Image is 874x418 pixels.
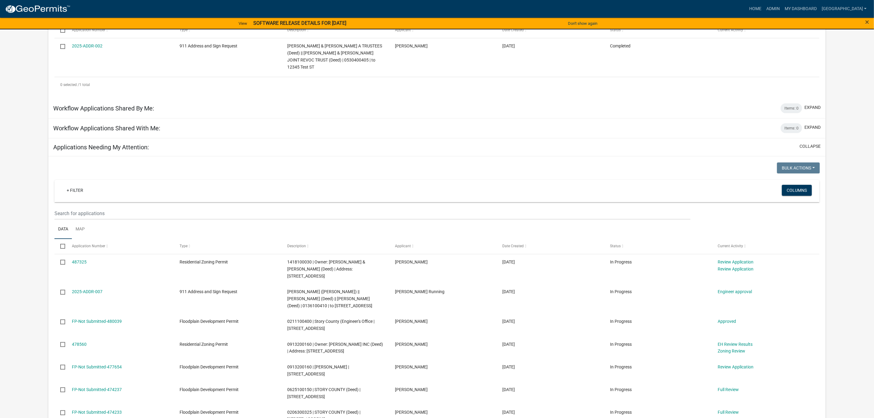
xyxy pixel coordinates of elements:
span: Description [287,244,306,248]
a: FP-Not Submitted-474237 [72,387,122,392]
datatable-header-cell: Select [54,239,66,254]
button: Don't show again [566,18,600,28]
span: In Progress [610,364,632,369]
span: Rose Marie Running [395,289,444,294]
h5: Applications Needing My Attention: [53,144,149,151]
span: Date Created [503,28,524,32]
a: Map [72,220,88,239]
span: 0211100400 | Story County (Engineer's Office | 837 N Avenue [287,319,374,331]
a: + Filter [62,185,88,196]
span: Description [287,28,306,32]
span: Type [180,244,188,248]
span: 09/29/2025 [503,289,515,294]
h5: Workflow Applications Shared With Me: [53,125,160,132]
button: Bulk Actions [777,162,820,174]
span: 10/02/2025 [503,259,515,264]
span: In Progress [610,387,632,392]
span: Tyler Sparks [395,319,428,324]
span: Rachel Kesterson [395,364,428,369]
span: Adam Mahan [395,259,428,264]
span: Status [610,28,621,32]
datatable-header-cell: Select [54,23,66,38]
a: Review Application [718,259,753,264]
span: Floodplain Development Permit [180,319,239,324]
a: FP-Not Submitted-480039 [72,319,122,324]
datatable-header-cell: Description [281,239,389,254]
a: Review Application [718,364,753,369]
a: Data [54,220,72,239]
span: In Progress [610,259,632,264]
span: Applicant [395,28,411,32]
span: Date Created [503,244,524,248]
span: 0 selected / [60,83,79,87]
button: collapse [800,143,821,150]
span: ZIEL, ERIC R & CAROL A TRUSTEES (Deed) || ZIEL, ERIC & CAROL JOINT REVOC TRUST (Deed) | 053040040... [287,43,382,69]
a: Approved [718,319,736,324]
a: Review Application [718,267,753,271]
h5: Workflow Applications Shared By Me: [53,105,154,112]
span: Type [180,28,188,32]
span: 0913200160 | Rachel Kesterson | 1775 Old 6 Rd [287,364,349,376]
span: Application Number [72,28,105,32]
span: Current Activity [718,28,743,32]
span: Status [610,244,621,248]
button: Columns [782,185,812,196]
span: 09/17/2025 [503,319,515,324]
datatable-header-cell: Applicant [389,239,497,254]
div: Items: 0 [781,123,802,133]
span: 911 Address and Sign Request [180,43,237,48]
datatable-header-cell: Type [174,239,281,254]
input: Search for applications [54,207,690,220]
span: 09/15/2025 [503,342,515,347]
datatable-header-cell: Status [604,239,712,254]
datatable-header-cell: Status [604,23,712,38]
datatable-header-cell: Application Number [66,23,174,38]
span: 08/04/2025 [503,43,515,48]
span: Applicant [395,244,411,248]
span: Current Activity [718,244,743,248]
div: 1 total [54,77,820,92]
a: [GEOGRAPHIC_DATA] [819,3,869,15]
datatable-header-cell: Description [281,23,389,38]
a: View [236,18,250,28]
a: EH Review Results [718,342,753,347]
a: Engineer approval [718,289,752,294]
button: Close [865,18,869,26]
datatable-header-cell: Current Activity [712,239,820,254]
span: × [865,18,869,26]
a: 2025-ADDR-002 [72,43,102,48]
strong: SOFTWARE RELEASE DETAILS FOR [DATE] [253,20,346,26]
a: FP-Not Submitted-477654 [72,364,122,369]
a: My Dashboard [782,3,819,15]
a: Zoning Review [718,349,745,353]
datatable-header-cell: Current Activity [712,23,820,38]
a: Full Review [718,387,739,392]
span: 0913200160 | Owner: MANATT'S INC (Deed) | Address: 1901 S Dayton Ave [287,342,383,354]
datatable-header-cell: Date Created [497,239,604,254]
span: Marcus Amman [395,43,428,48]
span: In Progress [610,410,632,415]
datatable-header-cell: Type [174,23,281,38]
div: Items: 0 [781,103,802,113]
span: In Progress [610,342,632,347]
a: 487325 [72,259,87,264]
a: FP-Not Submitted-474233 [72,410,122,415]
span: Completed [610,43,630,48]
button: expand [805,124,821,131]
span: 09/05/2025 [503,410,515,415]
span: Floodplain Development Permit [180,364,239,369]
span: 1418100030 | Owner: MAHAN, ADAM LYLE & JENNIFER (Deed) | Address: 29948 560TH AVE [287,259,365,278]
a: 478560 [72,342,87,347]
span: Residential Zoning Permit [180,342,228,347]
span: In Progress [610,319,632,324]
datatable-header-cell: Applicant [389,23,497,38]
a: 2025-ADDR-007 [72,289,102,294]
a: Admin [764,3,782,15]
span: Floodplain Development Permit [180,410,239,415]
span: Sara Carmichael [395,387,428,392]
a: Full Review [718,410,739,415]
span: Rachel Kesterson [395,342,428,347]
span: Application Number [72,244,105,248]
span: Floodplain Development Permit [180,387,239,392]
span: 0625100150 | STORY COUNTY (Deed) | 56461 180TH ST [287,387,360,399]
